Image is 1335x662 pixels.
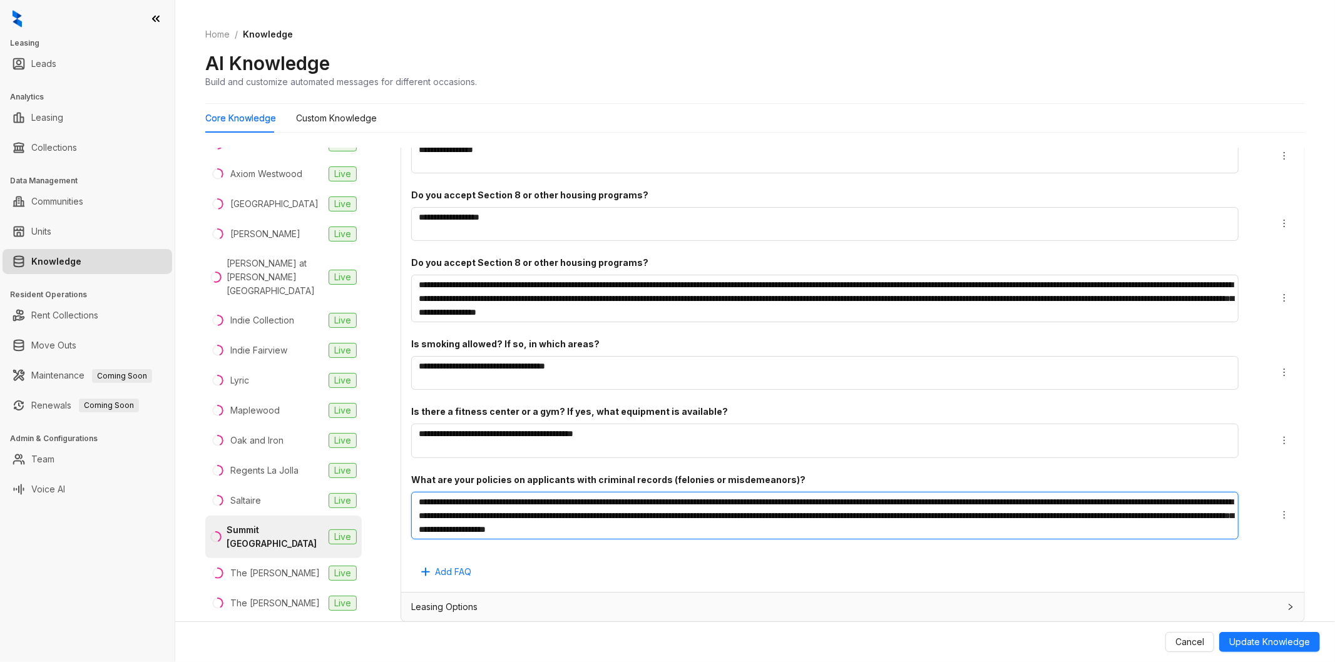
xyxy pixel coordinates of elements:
[329,596,357,611] span: Live
[1279,218,1289,228] span: more
[230,596,320,610] div: The [PERSON_NAME]
[435,565,471,579] span: Add FAQ
[230,197,319,211] div: [GEOGRAPHIC_DATA]
[31,219,51,244] a: Units
[329,566,357,581] span: Live
[329,529,357,544] span: Live
[329,373,357,388] span: Live
[230,434,284,447] div: Oak and Iron
[411,562,481,582] button: Add FAQ
[411,188,1259,202] div: Do you accept Section 8 or other housing programs?
[1279,293,1289,303] span: more
[10,38,175,49] h3: Leasing
[401,593,1304,621] div: Leasing Options
[3,303,172,328] li: Rent Collections
[329,227,357,242] span: Live
[205,111,276,125] div: Core Knowledge
[411,256,1259,270] div: Do you accept Section 8 or other housing programs?
[329,313,357,328] span: Live
[31,189,83,214] a: Communities
[31,447,54,472] a: Team
[329,463,357,478] span: Live
[79,399,139,412] span: Coming Soon
[1287,603,1294,611] span: collapsed
[10,91,175,103] h3: Analytics
[411,473,1259,487] div: What are your policies on applicants with criminal records (felonies or misdemeanors)?
[31,303,98,328] a: Rent Collections
[31,477,65,502] a: Voice AI
[230,464,299,477] div: Regents La Jolla
[230,404,280,417] div: Maplewood
[203,28,232,41] a: Home
[230,313,294,327] div: Indie Collection
[230,344,287,357] div: Indie Fairview
[411,337,1259,351] div: Is smoking allowed? If so, in which areas?
[31,393,139,418] a: RenewalsComing Soon
[227,257,324,298] div: [PERSON_NAME] at [PERSON_NAME][GEOGRAPHIC_DATA]
[205,51,330,75] h2: AI Knowledge
[3,477,172,502] li: Voice AI
[411,600,478,614] span: Leasing Options
[10,175,175,186] h3: Data Management
[329,493,357,508] span: Live
[3,393,172,418] li: Renewals
[1279,151,1289,161] span: more
[1279,367,1289,377] span: more
[31,105,63,130] a: Leasing
[230,227,300,241] div: [PERSON_NAME]
[329,196,357,211] span: Live
[3,51,172,76] li: Leads
[1279,435,1289,446] span: more
[329,433,357,448] span: Live
[227,523,324,551] div: Summit [GEOGRAPHIC_DATA]
[230,494,261,507] div: Saltaire
[3,249,172,274] li: Knowledge
[3,363,172,388] li: Maintenance
[1279,510,1289,520] span: more
[31,333,76,358] a: Move Outs
[3,447,172,472] li: Team
[243,29,293,39] span: Knowledge
[3,189,172,214] li: Communities
[230,167,302,181] div: Axiom Westwood
[230,374,249,387] div: Lyric
[3,105,172,130] li: Leasing
[329,166,357,181] span: Live
[10,289,175,300] h3: Resident Operations
[329,270,357,285] span: Live
[92,369,152,383] span: Coming Soon
[329,403,357,418] span: Live
[329,343,357,358] span: Live
[13,10,22,28] img: logo
[235,28,238,41] li: /
[31,51,56,76] a: Leads
[31,135,77,160] a: Collections
[230,566,320,580] div: The [PERSON_NAME]
[3,135,172,160] li: Collections
[3,333,172,358] li: Move Outs
[411,405,1259,419] div: Is there a fitness center or a gym? If yes, what equipment is available?
[296,111,377,125] div: Custom Knowledge
[205,75,477,88] div: Build and customize automated messages for different occasions.
[31,249,81,274] a: Knowledge
[3,219,172,244] li: Units
[10,433,175,444] h3: Admin & Configurations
